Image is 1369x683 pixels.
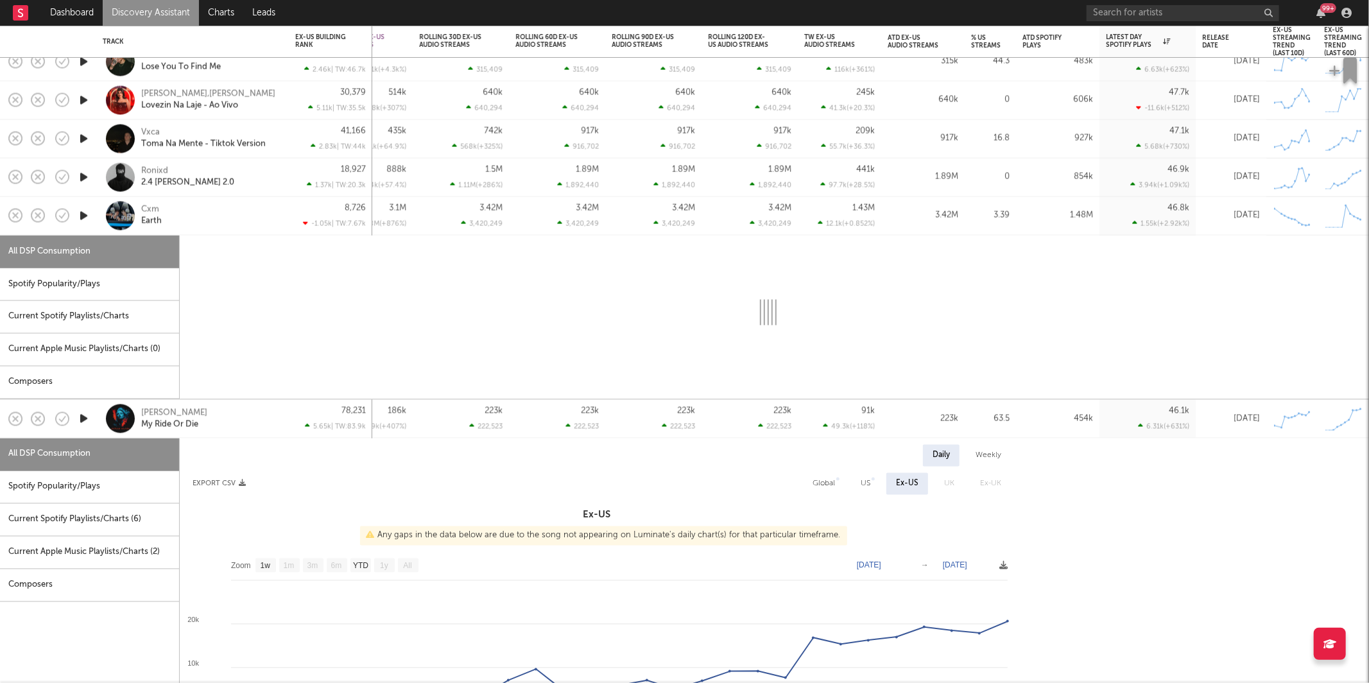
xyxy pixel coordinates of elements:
[340,50,366,58] div: 44,278
[1169,407,1189,415] div: 46.1k
[388,407,406,415] div: 186k
[1324,26,1362,57] div: Ex-US Streaming Trend (last 60d)
[579,89,599,97] div: 640k
[1273,26,1311,57] div: Ex-US Streaming Trend (last 10d)
[888,34,939,49] div: ATD Ex-US Audio Streams
[564,143,599,151] div: 916,702
[354,143,406,151] div: 171k ( +64.9 % )
[662,422,695,431] div: 222,523
[1175,50,1189,58] div: 48k
[576,204,599,212] div: 3.42M
[971,169,1010,185] div: 0
[1202,131,1260,146] div: [DATE]
[141,216,162,227] a: Earth
[557,220,599,228] div: 3,420,249
[461,220,503,228] div: 3,420,249
[971,92,1010,108] div: 0
[1316,8,1325,18] button: 99+
[360,526,847,546] div: Any gaps in the data below are due to the song not appearing on Luminate's daily chart(s) for tha...
[141,89,275,100] a: [PERSON_NAME],[PERSON_NAME]
[823,422,875,431] div: 49.3k ( +118 % )
[141,100,238,112] div: Lovezin Na Laje - Ao Vivo
[345,204,366,212] div: 8,726
[380,562,388,571] text: 1y
[1022,54,1093,69] div: 483k
[820,181,875,189] div: 97.7k ( +28.5 % )
[388,127,406,135] div: 435k
[141,127,160,139] div: Vxca
[295,181,366,189] div: 1.37k | TW: 20.3k
[389,204,406,212] div: 3.1M
[469,422,503,431] div: 222,523
[387,50,406,58] div: 308k
[708,33,772,49] div: Rolling 120D Ex-US Audio Streams
[660,65,695,74] div: 315,409
[768,204,791,212] div: 3.42M
[1022,169,1093,185] div: 854k
[856,127,875,135] div: 209k
[1202,92,1260,108] div: [DATE]
[1130,181,1189,189] div: 3.94k ( +1.09k % )
[515,33,580,49] div: Rolling 60D Ex-US Audio Streams
[861,407,875,415] div: 91k
[1022,131,1093,146] div: 927k
[341,407,366,415] div: 78,231
[971,411,1010,427] div: 63.5
[323,33,387,49] div: Rolling 14D Ex-US Audio Streams
[295,220,366,228] div: -1.05k | TW: 7.67k
[821,104,875,112] div: 41.3k ( +20.3 % )
[295,33,347,49] div: Ex-US Building Rank
[419,33,483,49] div: Rolling 30D Ex-US Audio Streams
[921,561,929,570] text: →
[180,508,1014,523] h3: Ex-US
[1202,54,1260,69] div: [DATE]
[750,181,791,189] div: 1,892,440
[923,445,960,467] div: Daily
[888,131,958,146] div: 917k
[141,408,207,419] a: [PERSON_NAME]
[355,104,406,112] div: 388k ( +307 % )
[141,204,159,216] a: Cxm
[1169,89,1189,97] div: 47.7k
[187,660,199,668] text: 10k
[1167,204,1189,212] div: 46.8k
[1136,104,1189,112] div: -11.6k ( +512 % )
[1022,92,1093,108] div: 606k
[1320,3,1336,13] div: 99 +
[141,62,221,73] div: Lose You To Find Me
[1202,411,1260,427] div: [DATE]
[677,127,695,135] div: 917k
[141,166,168,177] div: Ronixd
[771,89,791,97] div: 640k
[295,104,366,112] div: 5.11k | TW: 35.5k
[581,407,599,415] div: 223k
[1106,33,1170,49] div: Latest Day Spotify Plays
[675,89,695,97] div: 640k
[755,104,791,112] div: 640,294
[341,127,366,135] div: 41,166
[659,104,695,112] div: 640,294
[857,561,881,570] text: [DATE]
[479,204,503,212] div: 3.42M
[826,65,875,74] div: 116k ( +361 % )
[466,104,503,112] div: 640,294
[966,445,1011,467] div: Weekly
[1202,208,1260,223] div: [DATE]
[141,139,266,150] a: Toma Na Mente - Tiktok Version
[564,65,599,74] div: 315,409
[562,104,599,112] div: 640,294
[295,422,366,431] div: 5.65k | TW: 83.9k
[193,480,246,488] button: Export CSV
[971,54,1010,69] div: 44.3
[141,419,198,431] a: My Ride Or Die
[485,166,503,174] div: 1.5M
[750,220,791,228] div: 3,420,249
[1022,34,1074,49] div: ATD Spotify Plays
[672,166,695,174] div: 1.89M
[341,166,366,174] div: 18,927
[818,220,875,228] div: 12.1k ( +0.852 % )
[677,407,695,415] div: 223k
